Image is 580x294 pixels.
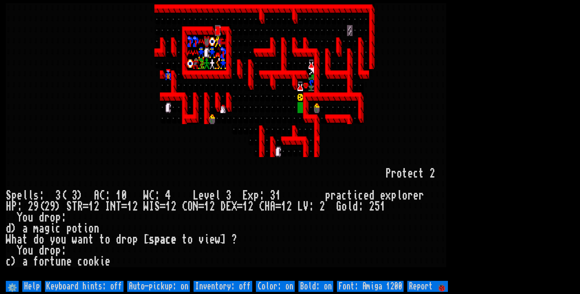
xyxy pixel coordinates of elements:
[248,201,253,212] div: 2
[149,234,154,245] div: s
[204,190,209,201] div: v
[198,190,204,201] div: e
[364,190,369,201] div: e
[259,190,264,201] div: :
[347,190,353,201] div: t
[171,201,176,212] div: 2
[44,201,50,212] div: 2
[408,168,413,179] div: e
[83,201,88,212] div: =
[298,281,333,292] input: Bold: on
[88,201,94,212] div: 1
[369,201,375,212] div: 2
[6,256,11,267] div: c
[226,201,231,212] div: E
[28,190,33,201] div: l
[88,256,94,267] div: o
[248,190,253,201] div: x
[61,212,66,223] div: :
[55,245,61,256] div: p
[72,223,77,234] div: o
[105,201,110,212] div: I
[391,190,397,201] div: p
[39,245,44,256] div: d
[116,234,121,245] div: d
[353,201,358,212] div: d
[237,201,242,212] div: =
[143,234,149,245] div: [
[325,190,331,201] div: p
[88,234,94,245] div: t
[72,201,77,212] div: T
[50,223,55,234] div: i
[198,234,204,245] div: v
[149,201,154,212] div: I
[193,201,198,212] div: N
[11,201,17,212] div: P
[419,168,424,179] div: t
[391,168,397,179] div: r
[121,234,127,245] div: r
[320,201,325,212] div: 2
[99,234,105,245] div: t
[55,201,61,212] div: )
[94,190,99,201] div: A
[33,223,39,234] div: m
[22,256,28,267] div: a
[110,201,116,212] div: N
[270,190,275,201] div: 3
[11,234,17,245] div: h
[386,190,391,201] div: x
[22,212,28,223] div: o
[22,190,28,201] div: l
[342,201,347,212] div: o
[143,201,149,212] div: W
[286,201,292,212] div: 2
[61,245,66,256] div: :
[226,190,231,201] div: 3
[66,223,72,234] div: p
[55,234,61,245] div: o
[28,245,33,256] div: u
[44,256,50,267] div: r
[303,201,308,212] div: V
[209,201,215,212] div: 2
[127,201,132,212] div: 1
[105,256,110,267] div: e
[77,256,83,267] div: c
[358,190,364,201] div: c
[17,245,22,256] div: Y
[337,281,404,292] input: Font: Amiga 1200
[369,190,375,201] div: d
[121,190,127,201] div: 0
[308,201,314,212] div: :
[22,223,28,234] div: a
[61,234,66,245] div: u
[198,201,204,212] div: =
[413,190,419,201] div: e
[160,234,165,245] div: a
[6,234,11,245] div: W
[347,201,353,212] div: l
[105,234,110,245] div: o
[264,201,270,212] div: H
[50,212,55,223] div: o
[39,234,44,245] div: o
[28,212,33,223] div: u
[419,190,424,201] div: r
[165,234,171,245] div: c
[165,201,171,212] div: 1
[430,168,435,179] div: 2
[66,201,72,212] div: S
[17,190,22,201] div: e
[6,223,11,234] div: d
[165,190,171,201] div: 4
[132,234,138,245] div: p
[6,190,11,201] div: S
[17,201,22,212] div: :
[397,190,402,201] div: l
[11,256,17,267] div: )
[39,201,44,212] div: (
[50,256,55,267] div: t
[39,256,44,267] div: o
